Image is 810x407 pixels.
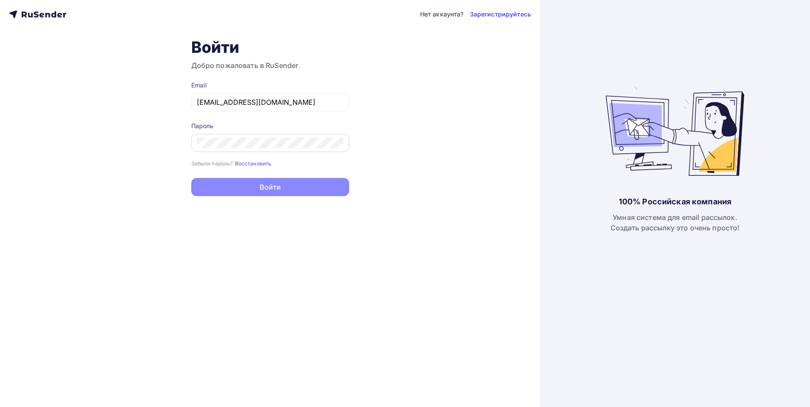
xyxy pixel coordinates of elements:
[191,122,349,130] div: Пароль
[191,38,349,57] h1: Войти
[191,178,349,196] button: Войти
[191,60,349,71] h3: Добро пожаловать в RuSender
[619,197,731,207] div: 100% Российская компания
[470,10,531,19] a: Зарегистрируйтесь
[191,160,233,167] small: Забыли пароль?
[235,159,272,167] a: Восстановить
[197,97,344,107] input: Укажите свой email
[191,81,349,90] div: Email
[235,160,272,167] small: Восстановить
[611,212,740,233] div: Умная система для email рассылок. Создать рассылку это очень просто!
[420,10,464,19] div: Нет аккаунта?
